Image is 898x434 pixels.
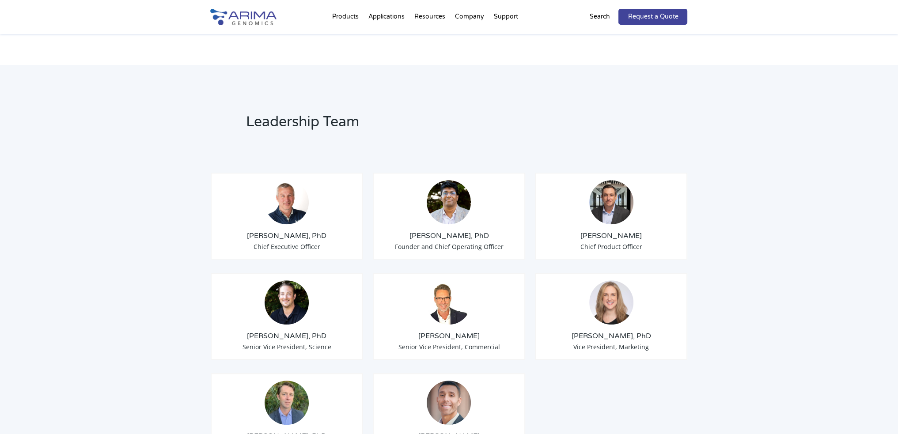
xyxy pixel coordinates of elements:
[218,231,356,241] h3: [PERSON_NAME], PhD
[427,180,471,224] img: Sid-Selvaraj_Arima-Genomics.png
[380,331,518,341] h3: [PERSON_NAME]
[218,331,356,341] h3: [PERSON_NAME], PhD
[210,9,277,25] img: Arima-Genomics-logo
[589,11,610,23] p: Search
[589,280,633,325] img: 19364919-cf75-45a2-a608-1b8b29f8b955.jpg
[265,180,309,224] img: Tom-Willis.jpg
[618,9,687,25] a: Request a Quote
[580,242,642,251] span: Chief Product Officer
[398,343,500,351] span: Senior Vice President, Commercial
[242,343,331,351] span: Senior Vice President, Science
[427,381,471,425] img: A.-Seltser-Headshot.jpeg
[589,180,633,224] img: Chris-Roberts.jpg
[254,242,320,251] span: Chief Executive Officer
[265,381,309,425] img: 1632501909860.jpeg
[265,280,309,325] img: Anthony-Schmitt_Arima-Genomics.png
[542,231,680,241] h3: [PERSON_NAME]
[542,331,680,341] h3: [PERSON_NAME], PhD
[427,280,471,325] img: David-Duvall-Headshot.jpg
[394,242,503,251] span: Founder and Chief Operating Officer
[573,343,649,351] span: Vice President, Marketing
[380,231,518,241] h3: [PERSON_NAME], PhD
[246,112,562,139] h2: Leadership Team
